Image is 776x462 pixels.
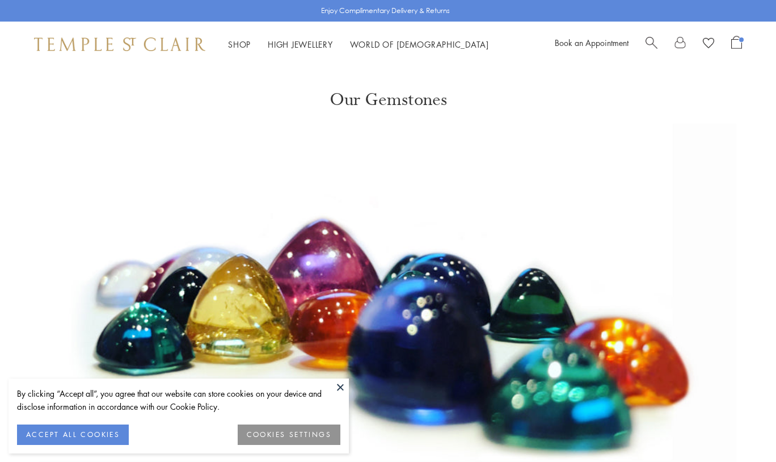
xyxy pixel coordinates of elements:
img: Temple St. Clair [34,37,205,51]
a: Book an Appointment [555,37,629,48]
a: High JewelleryHigh Jewellery [268,39,333,50]
a: World of [DEMOGRAPHIC_DATA]World of [DEMOGRAPHIC_DATA] [350,39,489,50]
a: View Wishlist [703,36,714,53]
button: ACCEPT ALL COOKIES [17,425,129,445]
h1: Our Gemstones [330,67,447,110]
a: ShopShop [228,39,251,50]
button: COOKIES SETTINGS [238,425,340,445]
iframe: Gorgias live chat messenger [719,409,765,451]
a: Search [646,36,657,53]
p: Enjoy Complimentary Delivery & Returns [321,5,450,16]
nav: Main navigation [228,37,489,52]
div: By clicking “Accept all”, you agree that our website can store cookies on your device and disclos... [17,387,340,413]
a: Open Shopping Bag [731,36,742,53]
